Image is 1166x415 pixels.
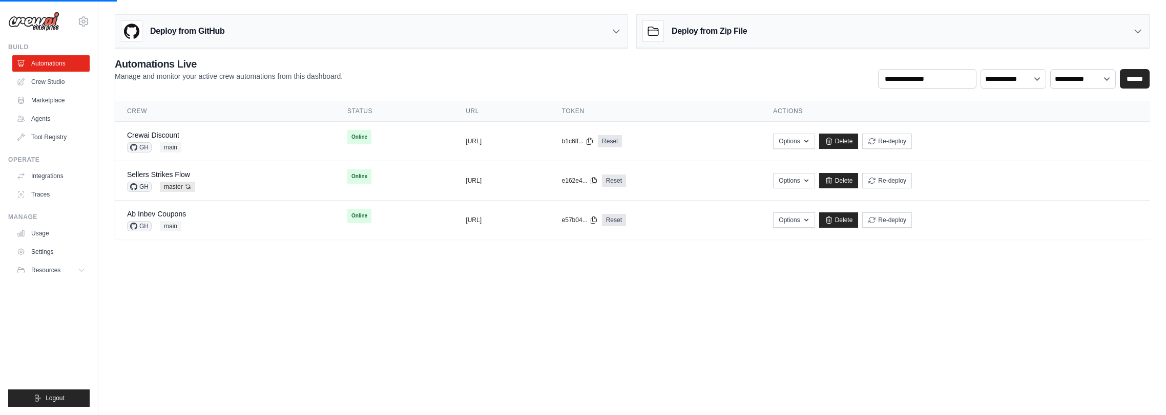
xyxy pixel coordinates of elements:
[347,209,371,223] span: Online
[127,210,186,218] a: Ab Inbev Coupons
[115,101,335,122] th: Crew
[12,225,90,242] a: Usage
[773,212,815,228] button: Options
[550,101,761,122] th: Token
[819,212,859,228] a: Delete
[862,212,912,228] button: Re-deploy
[453,101,549,122] th: URL
[672,25,747,37] h3: Deploy from Zip File
[12,92,90,108] a: Marketplace
[562,177,598,185] button: e162e4...
[602,214,626,226] a: Reset
[347,130,371,144] span: Online
[598,135,622,147] a: Reset
[12,244,90,260] a: Settings
[862,173,912,188] button: Re-deploy
[160,182,195,192] span: master
[335,101,453,122] th: Status
[761,101,1150,122] th: Actions
[127,170,190,179] a: Sellers Strikes Flow
[160,221,181,231] span: main
[773,173,815,188] button: Options
[12,262,90,278] button: Resources
[819,134,859,149] a: Delete
[127,221,152,231] span: GH
[602,174,626,187] a: Reset
[562,216,598,224] button: e57b04...
[12,129,90,145] a: Tool Registry
[127,131,179,139] a: Crewai Discount
[160,142,181,152] span: main
[150,25,224,37] h3: Deploy from GitHub
[773,134,815,149] button: Options
[31,266,60,274] span: Resources
[127,142,152,152] span: GH
[115,57,343,71] h2: Automations Live
[12,186,90,203] a: Traces
[46,394,65,402] span: Logout
[127,182,152,192] span: GH
[819,173,859,188] a: Delete
[12,111,90,127] a: Agents
[562,137,594,145] button: b1c6ff...
[12,168,90,184] a: Integrations
[347,169,371,184] span: Online
[8,12,59,31] img: Logo
[8,213,90,221] div: Manage
[8,43,90,51] div: Build
[8,389,90,407] button: Logout
[12,55,90,72] a: Automations
[8,156,90,164] div: Operate
[115,71,343,81] p: Manage and monitor your active crew automations from this dashboard.
[1115,366,1166,415] div: Widget de chat
[862,134,912,149] button: Re-deploy
[1115,366,1166,415] iframe: Chat Widget
[12,74,90,90] a: Crew Studio
[121,21,142,41] img: GitHub Logo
